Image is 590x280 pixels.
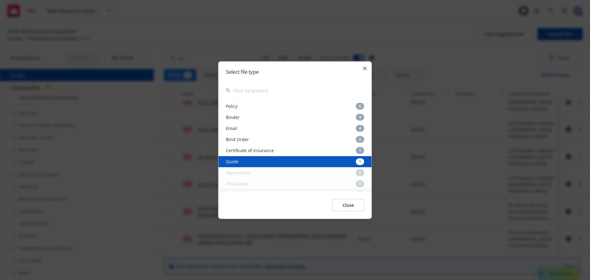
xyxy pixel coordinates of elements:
button: Close [332,199,364,211]
div: Binder [218,112,372,123]
div: Suggestions [218,99,372,191]
h2: Select file type [226,69,364,74]
div: 4 [356,125,364,132]
div: Certificate of insurance [218,145,372,156]
div: Bind Order [218,134,372,145]
div: Policy [218,101,372,112]
div: 6 [356,103,364,109]
div: Quote [218,156,372,167]
div: 2 [356,136,364,143]
div: 1 [356,158,364,165]
div: Email [218,123,372,134]
div: 1 [356,147,364,154]
input: Filter by keyword [233,82,364,99]
div: 4 [356,114,364,120]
